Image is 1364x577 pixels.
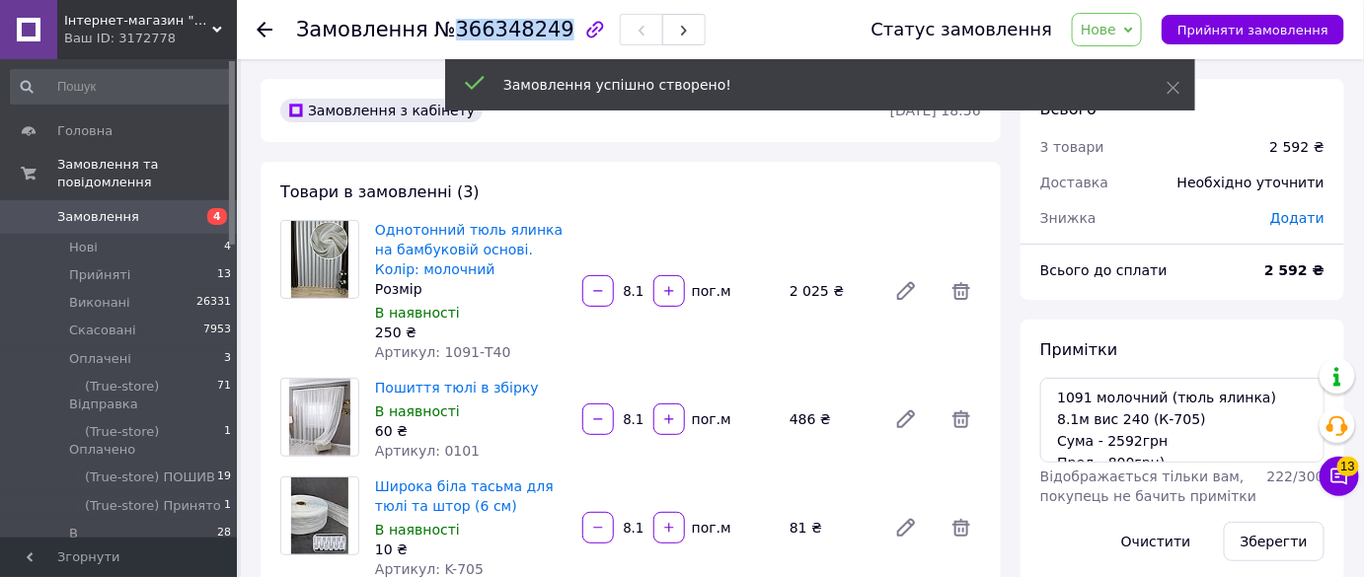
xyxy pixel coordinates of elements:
span: Скасовані [69,322,136,339]
a: Редагувати [886,271,926,311]
span: 13 [217,266,231,284]
span: Інтернет-магазин "Shop For House" [64,12,212,30]
span: Головна [57,122,113,140]
span: 3 [224,350,231,368]
span: В наявності [375,305,460,321]
span: Всього до сплати [1040,262,1168,278]
span: Примітки [1040,340,1117,359]
span: Нові [69,239,98,256]
img: Однотонний тюль ялинка на бамбуковій основі. Колір: молочний [291,221,349,298]
span: Видалити [942,399,981,439]
span: Оплачені [69,350,131,368]
span: 3 товари [1040,139,1104,155]
div: Необхідно уточнити [1166,161,1336,204]
div: пог.м [687,409,733,429]
div: 60 ₴ [375,421,567,441]
span: ▪️(True-store) Оплачено [69,423,224,459]
span: В наявності [375,522,460,538]
span: 222 / 300 [1267,469,1325,484]
span: Прийняти замовлення [1177,23,1328,37]
span: Відображається тільки вам, покупець не бачить примітки [1040,469,1256,504]
div: Замовлення з кабінету [280,99,483,122]
span: ▪️(True-store) ПОШИВ [69,469,215,486]
span: В ПОШИВІ(Shop4House) [69,525,217,560]
div: Замовлення успішно створено! [503,75,1117,95]
span: 26331 [196,294,231,312]
span: 1 [224,423,231,459]
span: Товари в замовленні (3) [280,182,480,201]
button: Очистити [1104,522,1208,561]
span: Видалити [942,508,981,547]
span: 7953 [203,322,231,339]
span: Замовлення [57,208,139,226]
span: Артикул: K-705 [375,561,484,577]
img: Пошиття тюлі в збірку [289,379,349,456]
span: Виконані [69,294,130,312]
span: Прийняті [69,266,130,284]
span: 71 [217,378,231,413]
div: 2 025 ₴ [782,277,878,305]
div: Статус замовлення [871,20,1053,39]
div: пог.м [687,281,733,301]
div: Повернутися назад [257,20,272,39]
div: Ваш ID: 3172778 [64,30,237,47]
span: Артикул: 1091-Т40 [375,344,511,360]
span: Додати [1270,210,1325,226]
span: Нове [1081,22,1116,37]
div: 2 592 ₴ [1270,137,1325,157]
div: 486 ₴ [782,405,878,433]
span: №366348249 [434,18,574,41]
button: Прийняти замовлення [1162,15,1344,44]
div: 250 ₴ [375,323,567,342]
span: 28 [217,525,231,560]
button: Чат з покупцем13 [1320,457,1359,496]
div: 81 ₴ [782,514,878,541]
div: Розмір [375,279,567,299]
input: Пошук [10,69,233,105]
a: Редагувати [886,508,926,547]
span: Замовлення [296,18,428,41]
span: В наявності [375,403,460,419]
span: 1 [224,497,231,515]
a: Пошиття тюлі в збірку [375,380,539,396]
span: ▪️(True-store) Принято [69,497,221,515]
div: 10 ₴ [375,540,567,559]
img: Широка біла тасьма для тюлі та штор (6 см) [291,477,349,554]
a: Широка біла тасьма для тюлі та штор (6 см) [375,478,554,514]
span: ▪️(True-store) Відправка [69,378,217,413]
span: Знижка [1040,210,1097,226]
span: Замовлення та повідомлення [57,156,237,191]
span: Артикул: 0101 [375,443,480,459]
span: 4 [224,239,231,256]
textarea: 1091 молочний (тюль ялинка) 8.1м вис 240 (К-705) Сума - 2592грн Пред - 800грн) [1040,378,1325,463]
div: пог.м [687,518,733,538]
a: Редагувати [886,399,926,439]
span: Доставка [1040,175,1108,190]
span: 13 [1337,457,1359,476]
a: Однотонний тюль ялинка на бамбуковій основі. Колір: молочний [375,222,563,277]
span: Видалити [942,271,981,311]
button: Зберегти [1224,522,1325,561]
span: 4 [207,208,227,225]
b: 2 592 ₴ [1264,262,1325,278]
span: 19 [217,469,231,486]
